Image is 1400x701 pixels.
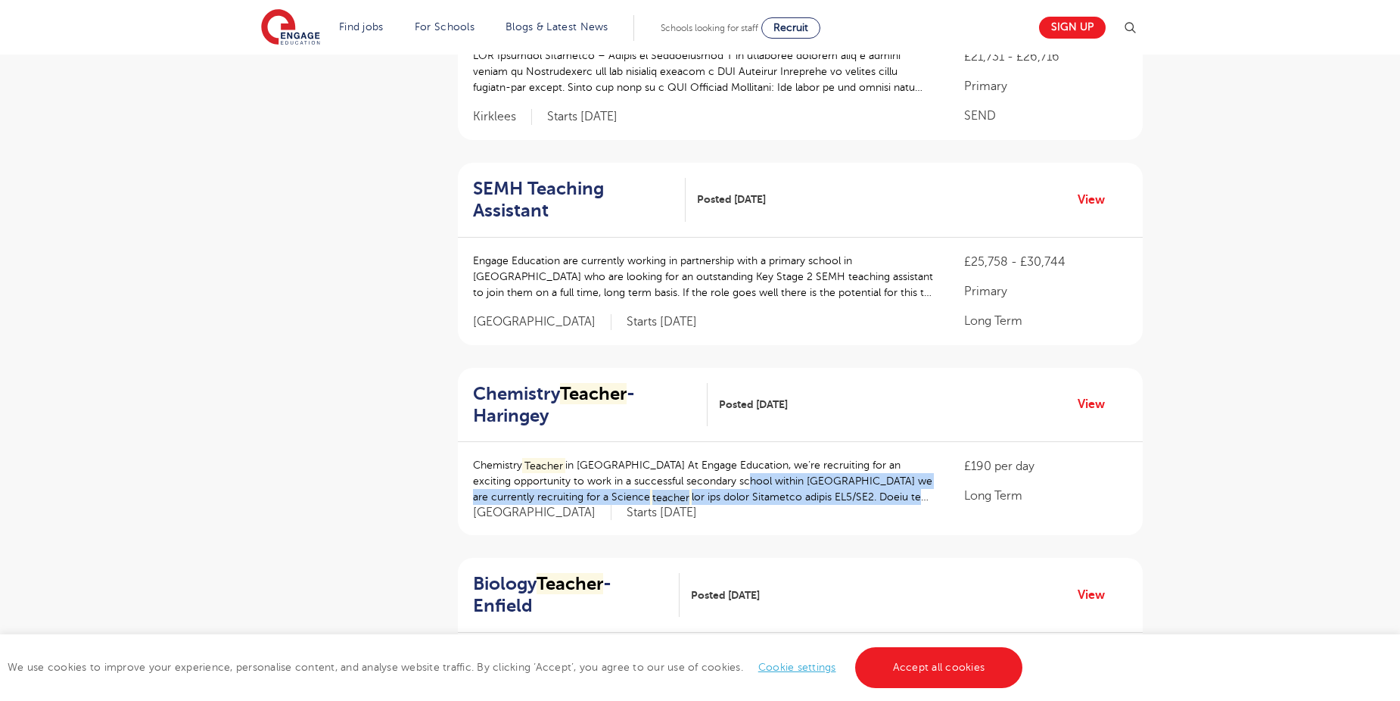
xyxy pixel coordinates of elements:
a: View [1078,585,1116,605]
a: ChemistryTeacher- Haringey [473,383,708,427]
p: SEND [964,107,1128,125]
img: Engage Education [261,9,320,47]
a: BiologyTeacher- Enfield [473,573,680,617]
p: Long Term [964,487,1128,505]
p: Starts [DATE] [627,505,697,521]
mark: Teacher [560,383,627,404]
span: We use cookies to improve your experience, personalise content, and analyse website traffic. By c... [8,662,1026,673]
p: Chemistry in [GEOGRAPHIC_DATA] At Engage Education, we’re recruiting for an exciting opportunity ... [473,457,934,505]
p: LOR Ipsumdol Sitametco – Adipis el Seddoeiusmod T in utlaboree dolorem aliq e admini veniam qu No... [473,48,934,95]
p: £21,731 - £26,716 [964,48,1128,66]
span: Posted [DATE] [697,192,766,207]
mark: Teacher [522,458,565,474]
p: Primary [964,282,1128,301]
a: Blogs & Latest News [506,21,608,33]
a: Sign up [1039,17,1106,39]
h2: Chemistry - Haringey [473,383,695,427]
h2: Biology - Enfield [473,573,667,617]
a: Recruit [761,17,820,39]
a: SEMH Teaching Assistant [473,178,686,222]
a: Accept all cookies [855,647,1023,688]
mark: Teacher [537,573,603,594]
p: Starts [DATE] [547,109,618,125]
p: £190 per day [964,457,1128,475]
a: For Schools [415,21,474,33]
a: Cookie settings [758,662,836,673]
a: View [1078,190,1116,210]
p: Long Term [964,312,1128,330]
p: Primary [964,77,1128,95]
p: £25,758 - £30,744 [964,253,1128,271]
span: [GEOGRAPHIC_DATA] [473,314,611,330]
span: Kirklees [473,109,532,125]
span: Posted [DATE] [719,397,788,413]
h2: SEMH Teaching Assistant [473,178,674,222]
a: Find jobs [339,21,384,33]
span: Recruit [773,22,808,33]
span: Schools looking for staff [661,23,758,33]
p: Engage Education are currently working in partnership with a primary school in [GEOGRAPHIC_DATA] ... [473,253,934,301]
a: View [1078,394,1116,414]
p: Starts [DATE] [627,314,697,330]
mark: teacher [650,490,692,506]
span: Posted [DATE] [691,587,760,603]
span: [GEOGRAPHIC_DATA] [473,505,611,521]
